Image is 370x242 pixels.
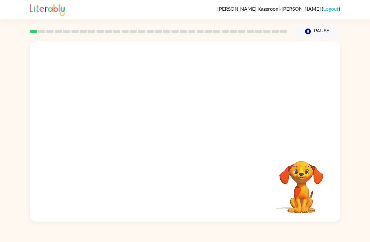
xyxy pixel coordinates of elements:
[323,6,339,12] a: Logout
[217,6,340,12] div: ( )
[295,24,340,39] button: Pause
[30,3,65,16] img: Literably
[217,6,322,12] span: [PERSON_NAME] Kazerooni-[PERSON_NAME]
[270,151,333,214] video: Your browser must support playing .mp4 files to use Literably. Please try using another browser.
